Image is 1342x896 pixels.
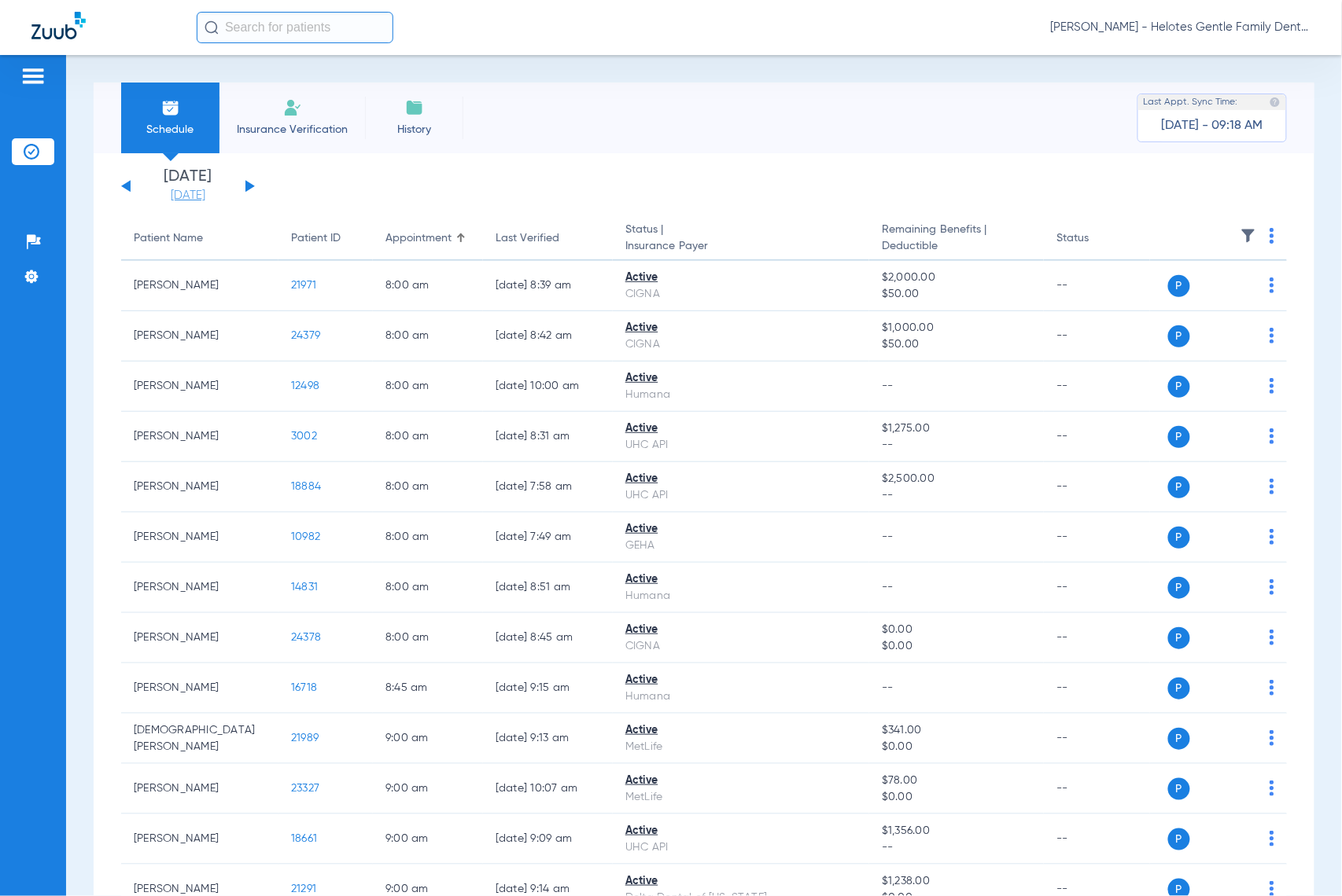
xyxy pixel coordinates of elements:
span: 12498 [291,380,319,391]
td: 8:00 AM [373,311,483,362]
td: -- [1044,462,1150,512]
span: P [1168,728,1190,750]
td: [DATE] 9:09 AM [483,814,613,865]
span: [DATE] - 09:18 AM [1162,118,1263,134]
div: Humana [625,387,857,403]
div: Last Verified [496,230,559,247]
span: P [1168,678,1190,700]
span: -- [882,380,894,391]
span: P [1168,627,1190,649]
th: Remaining Benefits | [869,217,1044,261]
span: 18661 [291,833,317,844]
span: -- [882,487,1031,504]
div: Active [625,471,857,487]
img: last sync help info [1270,97,1281,108]
td: -- [1044,814,1150,865]
td: 9:00 AM [373,814,483,865]
div: Last Verified [496,230,600,247]
span: 10982 [291,531,320,542]
div: UHC API [625,839,857,856]
td: [PERSON_NAME] [121,261,278,311]
span: $1,000.00 [882,320,1031,336]
td: 8:00 AM [373,412,483,462]
span: $78.00 [882,773,1031,789]
td: -- [1044,512,1150,563]
div: MetLife [625,739,857,755]
img: group-dot-blue.svg [1270,630,1274,645]
img: Search Icon [205,20,219,35]
span: P [1168,527,1190,549]
td: [DATE] 7:58 AM [483,462,613,512]
img: group-dot-blue.svg [1270,378,1274,394]
td: [PERSON_NAME] [121,563,278,613]
span: P [1168,325,1190,347]
img: group-dot-blue.svg [1270,479,1274,494]
div: CIGNA [625,286,857,303]
td: [PERSON_NAME] [121,814,278,865]
div: Active [625,773,857,789]
th: Status [1044,217,1150,261]
input: Search for patients [197,12,393,43]
td: [DATE] 8:51 AM [483,563,613,613]
td: -- [1044,764,1150,814]
div: Patient Name [134,230,266,247]
div: CIGNA [625,638,857,655]
img: group-dot-blue.svg [1270,680,1274,696]
img: Schedule [161,98,180,117]
div: Active [625,370,857,387]
div: Active [625,622,857,638]
div: UHC API [625,437,857,454]
a: [DATE] [141,188,235,204]
td: [PERSON_NAME] [121,663,278,714]
span: -- [882,682,894,693]
td: 8:00 AM [373,512,483,563]
th: Status | [613,217,869,261]
span: -- [882,531,894,542]
td: [PERSON_NAME] [121,462,278,512]
li: [DATE] [141,169,235,204]
img: group-dot-blue.svg [1270,529,1274,545]
td: [PERSON_NAME] [121,412,278,462]
img: hamburger-icon [20,67,46,86]
span: Insurance Payer [625,238,857,255]
td: [PERSON_NAME] [121,764,278,814]
span: $50.00 [882,336,1031,353]
td: -- [1044,362,1150,412]
td: -- [1044,714,1150,764]
td: 8:00 AM [373,613,483,663]
img: group-dot-blue.svg [1270,328,1274,343]
td: -- [1044,261,1150,311]
span: $0.00 [882,789,1031,806]
span: $1,356.00 [882,823,1031,839]
span: P [1168,828,1190,850]
td: [PERSON_NAME] [121,362,278,412]
td: [DATE] 8:45 AM [483,613,613,663]
td: [PERSON_NAME] [121,613,278,663]
img: group-dot-blue.svg [1270,730,1274,746]
span: 3002 [291,431,317,442]
td: [DATE] 8:39 AM [483,261,613,311]
img: group-dot-blue.svg [1270,228,1274,244]
div: Chat Widget [1263,821,1342,896]
span: Insurance Verification [231,122,353,138]
span: 21989 [291,733,319,744]
div: Patient ID [291,230,360,247]
div: GEHA [625,538,857,554]
div: Appointment [385,230,452,247]
td: 8:00 AM [373,362,483,412]
img: filter.svg [1241,228,1256,244]
span: History [377,122,452,138]
td: -- [1044,613,1150,663]
td: 9:00 AM [373,764,483,814]
img: History [405,98,424,117]
img: group-dot-blue.svg [1270,277,1274,293]
td: [DATE] 8:31 AM [483,412,613,462]
td: 9:00 AM [373,714,483,764]
span: Schedule [133,122,208,138]
span: [PERSON_NAME] - Helotes Gentle Family Dentistry [1051,20,1311,35]
td: 8:00 AM [373,261,483,311]
td: [DATE] 10:07 AM [483,764,613,814]
div: Humana [625,588,857,604]
span: $50.00 [882,286,1031,303]
span: P [1168,476,1190,498]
